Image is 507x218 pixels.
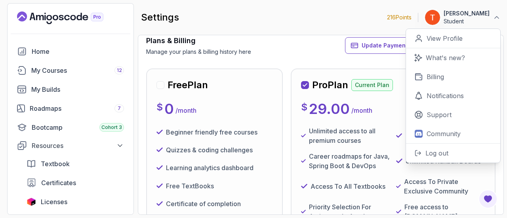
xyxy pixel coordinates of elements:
div: My Courses [31,66,124,75]
p: Beginner friendly free courses [166,127,257,137]
a: Notifications [406,86,500,105]
p: 216 Points [387,13,412,21]
span: Cohort 3 [101,124,122,131]
p: Access To Private Exclusive Community [404,177,485,196]
p: Certificate of completion [166,199,241,209]
a: certificates [22,175,129,191]
a: Support [406,105,500,124]
p: $ [301,101,307,114]
h2: Pro Plan [312,79,348,91]
button: Resources [12,138,129,153]
p: Support [427,110,452,119]
p: Student [444,17,490,25]
div: My Builds [31,85,124,94]
span: Licenses [41,197,67,207]
a: Landing page [17,11,122,24]
p: $ [156,101,163,114]
p: Quizzes & coding challenges [166,145,253,155]
p: [PERSON_NAME] [444,9,490,17]
div: Home [32,47,124,56]
p: Current Plan [351,79,393,91]
p: View Profile [427,34,463,43]
a: textbook [22,156,129,172]
span: 7 [118,105,121,112]
p: Billing [427,72,444,82]
h2: Free Plan [168,79,208,91]
span: Update Payment Details [362,42,429,49]
img: jetbrains icon [27,198,36,206]
a: licenses [22,194,129,210]
a: bootcamp [12,119,129,135]
p: Unlimited access to all premium courses [309,126,390,145]
p: Manage your plans & billing history here [146,48,251,56]
div: Resources [32,141,124,150]
p: Notifications [427,91,464,100]
p: 0 [164,101,174,117]
a: courses [12,63,129,78]
a: builds [12,82,129,97]
a: View Profile [406,29,500,48]
button: Log out [406,143,500,163]
p: What's new? [426,53,465,63]
a: Community [406,124,500,143]
button: user profile image[PERSON_NAME]Student [425,9,501,25]
p: Career roadmaps for Java, Spring Boot & DevOps [309,152,390,171]
p: Access To All Textbooks [311,182,385,191]
p: Learning analytics dashboard [166,163,253,173]
p: Log out [425,148,448,158]
p: 29.00 [309,101,350,117]
div: Bootcamp [32,123,124,132]
a: What's new? [406,48,500,67]
h3: Plans & Billing [146,35,251,46]
p: Community [427,129,461,138]
a: roadmaps [12,100,129,116]
p: / month [351,106,372,115]
button: Open Feedback Button [478,190,497,209]
h2: settings [141,11,179,24]
span: Textbook [41,159,70,169]
p: Free TextBooks [166,181,214,191]
p: / month [175,106,196,115]
a: Billing [406,67,500,86]
div: Roadmaps [30,104,124,113]
img: user profile image [425,10,440,25]
a: home [12,44,129,59]
button: Update Payment Details [345,37,434,54]
span: Certificates [41,178,76,188]
span: 12 [117,67,122,74]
